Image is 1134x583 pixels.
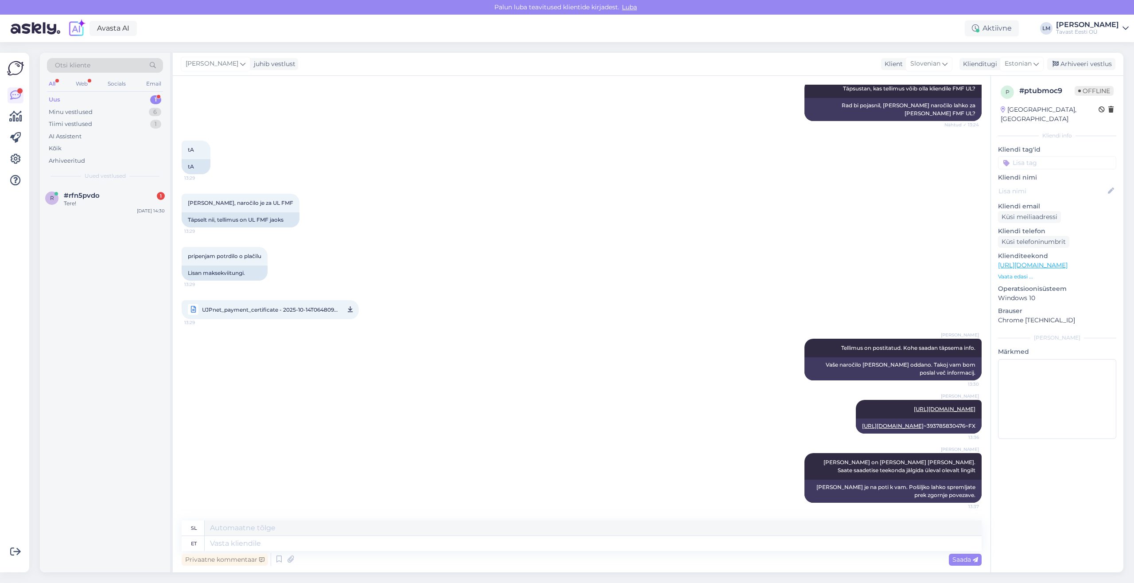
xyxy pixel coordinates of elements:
div: Arhiveeri vestlus [1047,58,1115,70]
span: tA [188,146,194,153]
span: 13:29 [184,228,217,235]
span: [PERSON_NAME] [941,393,979,399]
div: [PERSON_NAME] [1056,21,1119,28]
a: [URL][DOMAIN_NAME] [914,406,975,412]
span: [PERSON_NAME] [941,332,979,338]
span: #rfn5pvdo [64,192,100,200]
div: Vaše naročilo [PERSON_NAME] oddano. Takoj vam bom poslal več informacij. [804,357,982,380]
span: 13:36 [946,434,979,441]
div: 1 [157,192,165,200]
div: [PERSON_NAME] je na poti k vam. Pošiljko lahko spremljate prek zgornje povezave. [804,480,982,503]
img: Askly Logo [7,60,24,77]
div: Küsi meiliaadressi [998,211,1061,223]
div: sl [191,520,197,536]
div: AI Assistent [49,132,82,141]
span: Estonian [1005,59,1032,69]
span: [PERSON_NAME], naročilo je za UL FMF [188,200,293,206]
div: Küsi telefoninumbrit [998,236,1069,248]
p: Kliendi telefon [998,227,1116,236]
span: Saada [952,556,978,563]
div: Minu vestlused [49,108,93,117]
p: Brauser [998,306,1116,316]
div: Arhiveeritud [49,157,85,165]
div: # ptubmoc9 [1019,86,1075,96]
span: 13:29 [184,317,217,328]
p: Klienditeekond [998,251,1116,261]
div: Tavast Eesti OÜ [1056,28,1119,35]
span: [PERSON_NAME] [186,59,238,69]
p: Chrome [TECHNICAL_ID] [998,316,1116,325]
span: Otsi kliente [55,61,90,70]
span: [PERSON_NAME] on [PERSON_NAME] [PERSON_NAME]. Saate saadetise teekonda jälgida üleval olevalt lin... [823,459,977,473]
a: [URL][DOMAIN_NAME] [862,423,924,429]
span: [PERSON_NAME] [941,446,979,453]
p: Operatsioonisüsteem [998,284,1116,293]
a: Avasta AI [89,21,137,36]
div: Kõik [49,144,62,153]
div: Täpselt nii, tellimus on UL FMF jaoks [182,212,299,227]
span: 13:37 [946,503,979,510]
div: Email [144,78,163,90]
div: Uus [49,95,60,104]
div: ~393785830476~FX [856,419,982,434]
span: UJPnet_payment_certificate - 2025-10-14T064809.589.pdf [202,304,338,315]
div: 6 [149,108,161,117]
img: explore-ai [67,19,86,38]
div: et [191,536,197,551]
span: r [50,195,54,201]
span: Offline [1075,86,1114,96]
div: Aktiivne [965,20,1019,36]
p: Kliendi nimi [998,173,1116,182]
div: Socials [106,78,128,90]
div: [GEOGRAPHIC_DATA], [GEOGRAPHIC_DATA] [1001,105,1099,124]
div: tA [182,159,210,174]
p: Kliendi email [998,202,1116,211]
span: Tellimus on postitatud. Kohe saadan täpsema info. [841,344,975,351]
p: Windows 10 [998,293,1116,303]
span: Luba [619,3,640,11]
span: Slovenian [910,59,940,69]
a: [URL][DOMAIN_NAME] [998,261,1068,269]
a: UJPnet_payment_certificate - 2025-10-14T064809.589.pdf13:29 [182,300,359,319]
p: Vaata edasi ... [998,273,1116,281]
div: LM [1040,22,1052,35]
input: Lisa tag [998,156,1116,169]
div: Privaatne kommentaar [182,554,268,566]
div: juhib vestlust [250,59,295,69]
div: Klienditugi [959,59,997,69]
span: p [1006,89,1010,95]
div: Rad bi pojasnil, [PERSON_NAME] naročilo lahko za [PERSON_NAME] FMF UL? [804,98,982,121]
span: pripenjam potrdilo o plačilu [188,253,261,259]
span: 13:29 [184,175,217,181]
p: Kliendi tag'id [998,145,1116,154]
div: Kliendi info [998,132,1116,140]
input: Lisa nimi [998,186,1106,196]
span: Täpsustan, kas tellimus võib olla kliendile FMF UL? [843,85,975,92]
div: Lisan maksekviitungi. [182,266,268,281]
p: Märkmed [998,347,1116,356]
span: Nähtud ✓ 13:24 [944,121,979,128]
div: [DATE] 14:30 [137,207,165,214]
div: Klient [881,59,903,69]
span: Uued vestlused [85,172,126,180]
div: All [47,78,57,90]
span: 13:29 [184,281,217,288]
div: Tere! [64,200,165,207]
span: 13:30 [946,381,979,387]
a: [PERSON_NAME]Tavast Eesti OÜ [1056,21,1129,35]
div: [PERSON_NAME] [998,334,1116,342]
div: Tiimi vestlused [49,120,92,129]
div: Web [74,78,89,90]
div: 1 [150,120,161,129]
div: 1 [150,95,161,104]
